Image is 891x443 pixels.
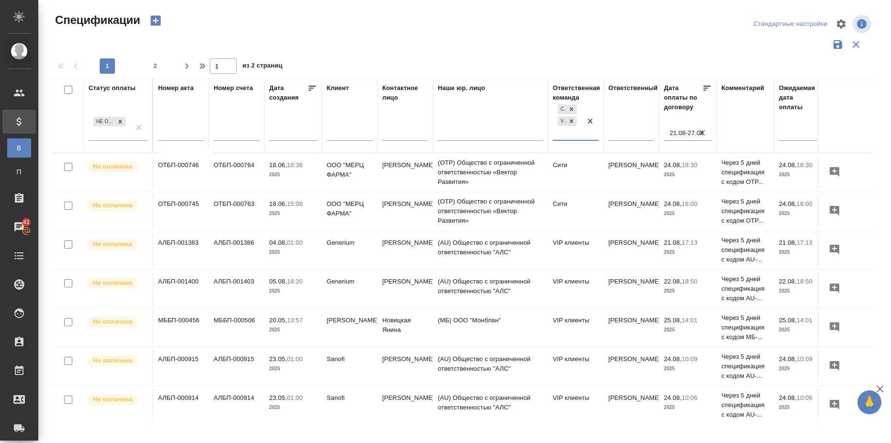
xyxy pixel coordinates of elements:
[433,233,548,267] td: (AU) Общество с ограниченной ответственностью "АЛС"
[209,272,264,306] td: АЛБП-001403
[12,143,26,153] span: В
[269,394,287,401] p: 23.05,
[721,83,764,93] div: Комментарий
[664,278,682,285] p: 22.08,
[153,233,209,267] td: АЛБП-001383
[153,388,209,422] td: АЛБП-000914
[779,278,797,285] p: 22.08,
[209,156,264,189] td: ОТБП-000764
[269,286,317,296] p: 2025
[153,311,209,344] td: МББП-000456
[548,388,604,422] td: VIP клиенты
[144,12,167,29] button: Создать
[721,236,769,264] p: Через 5 дней спецификация с кодом AU-...
[269,364,317,374] p: 2025
[557,115,578,127] div: Сити, VIP клиенты
[682,278,697,285] p: 18:50
[377,388,433,422] td: [PERSON_NAME]
[779,364,827,374] p: 2025
[829,35,847,54] button: Сохранить фильтры
[721,391,769,420] p: Через 5 дней спецификация с кодом AU-...
[664,403,712,412] p: 2025
[779,317,797,324] p: 25.08,
[779,170,827,180] p: 2025
[148,58,163,74] button: 2
[287,161,303,169] p: 16:36
[287,394,303,401] p: 01:00
[93,117,115,127] div: Не оплачена
[797,278,812,285] p: 18:50
[779,286,827,296] p: 2025
[751,17,830,32] div: split button
[93,239,132,249] p: Не оплачена
[287,317,303,324] p: 13:57
[327,160,373,180] p: ООО "МЕРЦ ФАРМА"
[209,350,264,383] td: АЛБП-000915
[269,355,287,363] p: 23.05,
[721,313,769,342] p: Через 5 дней спецификация с кодом МБ-...
[209,233,264,267] td: АЛБП-001386
[779,239,797,246] p: 21.08,
[797,394,812,401] p: 10:06
[12,167,26,177] span: П
[604,311,659,344] td: [PERSON_NAME]
[847,35,865,54] button: Сбросить фильтры
[89,83,136,93] div: Статус оплаты
[608,83,658,93] div: Ответственный
[7,138,31,158] a: В
[664,355,682,363] p: 24.08,
[287,278,303,285] p: 18:20
[779,355,797,363] p: 24.08,
[438,83,485,93] div: Наше юр. лицо
[377,233,433,267] td: [PERSON_NAME]
[2,215,36,239] a: 41
[664,394,682,401] p: 24.08,
[433,350,548,383] td: (AU) Общество с ограниченной ответственностью "АЛС"
[269,278,287,285] p: 05.08,
[682,200,697,207] p: 16:00
[269,209,317,218] p: 2025
[158,83,194,93] div: Номер акта
[269,317,287,324] p: 20.05,
[664,286,712,296] p: 2025
[779,248,827,257] p: 2025
[287,200,303,207] p: 15:08
[721,274,769,303] p: Через 5 дней спецификация с кодом AU-...
[664,83,702,112] div: Дата оплаты по договору
[377,272,433,306] td: [PERSON_NAME]
[269,200,287,207] p: 18.06,
[779,209,827,218] p: 2025
[433,272,548,306] td: (AU) Общество с ограниченной ответственностью "АЛС"
[148,61,163,71] span: 2
[327,199,373,218] p: ООО "МЕРЦ ФАРМА"
[779,83,817,112] div: Ожидаемая дата оплаты
[382,83,428,102] div: Контактное лицо
[664,317,682,324] p: 25.08,
[433,311,548,344] td: (МБ) ООО "Монблан"
[604,233,659,267] td: [PERSON_NAME]
[664,170,712,180] p: 2025
[604,156,659,189] td: [PERSON_NAME]
[830,12,853,35] span: Настроить таблицу
[269,170,317,180] p: 2025
[93,278,132,288] p: Не оплачена
[721,158,769,187] p: Через 5 дней спецификация с кодом OTP...
[287,355,303,363] p: 01:00
[377,311,433,344] td: Новицкая Янина
[53,12,140,28] span: Спецификации
[209,388,264,422] td: АЛБП-000914
[797,161,812,169] p: 18:30
[797,200,812,207] p: 16:00
[269,239,287,246] p: 04.08,
[664,161,682,169] p: 24.08,
[664,209,712,218] p: 2025
[664,239,682,246] p: 21.08,
[548,233,604,267] td: VIP клиенты
[797,355,812,363] p: 10:09
[93,356,132,365] p: Не оплачена
[377,156,433,189] td: [PERSON_NAME]
[269,248,317,257] p: 2025
[797,317,812,324] p: 14:01
[93,317,132,327] p: Не оплачена
[153,156,209,189] td: ОТБП-000746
